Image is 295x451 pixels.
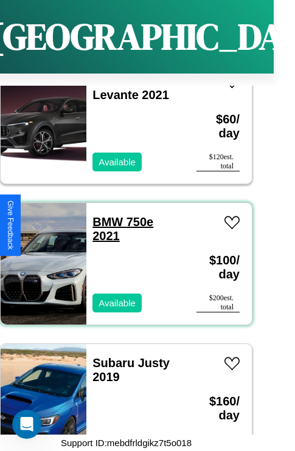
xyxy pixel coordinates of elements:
[196,382,240,435] h3: $ 160 / day
[196,153,240,171] div: $ 120 est. total
[12,410,41,439] iframe: Intercom live chat
[196,100,240,153] h3: $ 60 / day
[6,201,15,250] div: Give Feedback
[196,294,240,312] div: $ 200 est. total
[92,74,169,102] a: Maserati Levante 2021
[99,295,136,311] p: Available
[92,215,153,243] a: BMW 750e 2021
[92,356,170,384] a: Subaru Justy 2019
[61,435,192,451] p: Support ID: mebdfrldgikz7t5o018
[196,241,240,294] h3: $ 100 / day
[99,154,136,170] p: Available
